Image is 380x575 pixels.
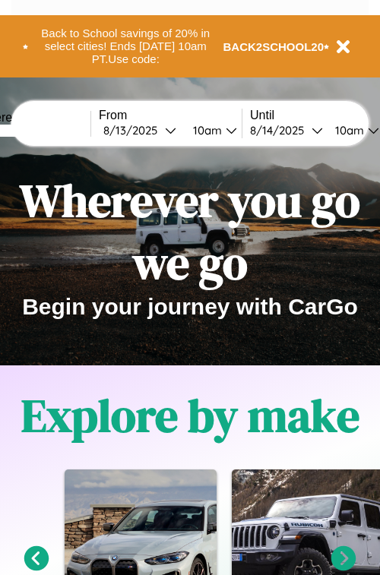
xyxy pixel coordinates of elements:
div: 10am [185,123,226,137]
b: BACK2SCHOOL20 [223,40,325,53]
label: From [99,109,242,122]
button: 10am [181,122,242,138]
button: Back to School savings of 20% in select cities! Ends [DATE] 10am PT.Use code: [28,23,223,70]
h1: Explore by make [21,384,359,447]
div: 8 / 14 / 2025 [250,123,312,137]
div: 8 / 13 / 2025 [103,123,165,137]
div: 10am [328,123,368,137]
button: 8/13/2025 [99,122,181,138]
